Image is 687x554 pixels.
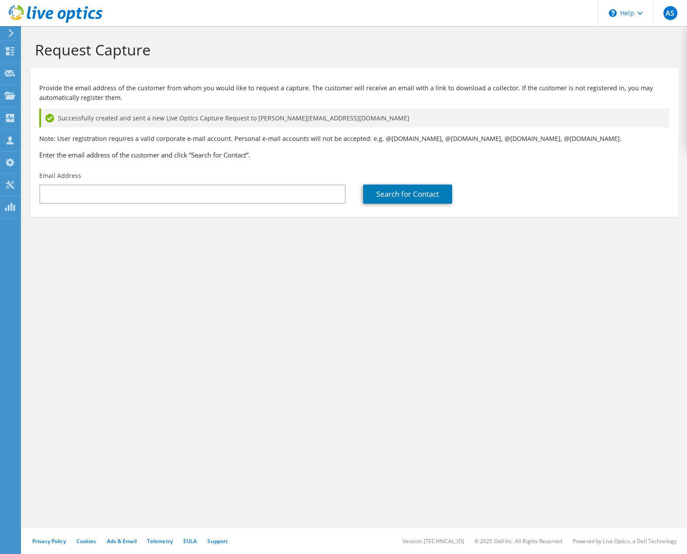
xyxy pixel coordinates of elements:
[39,134,670,144] p: Note: User registration requires a valid corporate e-mail account. Personal e-mail accounts will ...
[39,150,670,160] h3: Enter the email address of the customer and click “Search for Contact”.
[663,6,677,20] span: AS
[573,537,677,545] li: Powered by Live Optics, a Dell Technology
[39,83,670,103] p: Provide the email address of the customer from whom you would like to request a capture. The cust...
[35,41,670,59] h1: Request Capture
[58,113,409,123] span: Successfully created and sent a new Live Optics Capture Request to [PERSON_NAME][EMAIL_ADDRESS][D...
[183,537,197,545] a: EULA
[207,537,228,545] a: Support
[147,537,173,545] a: Telemetry
[39,171,81,180] label: Email Address
[402,537,464,545] li: Version: [TECHNICAL_ID]
[609,9,617,17] svg: \n
[363,185,452,204] a: Search for Contact
[76,537,96,545] a: Cookies
[107,537,137,545] a: Ads & Email
[474,537,562,545] li: © 2025 Dell Inc. All Rights Reserved
[32,537,66,545] a: Privacy Policy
